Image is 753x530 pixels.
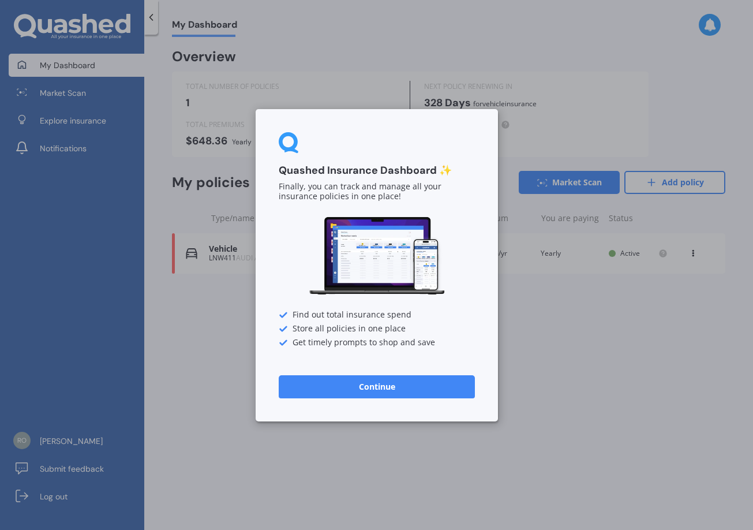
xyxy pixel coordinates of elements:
div: Store all policies in one place [279,324,475,333]
h3: Quashed Insurance Dashboard ✨ [279,164,475,177]
img: Dashboard [308,215,446,297]
div: Get timely prompts to shop and save [279,338,475,347]
div: Find out total insurance spend [279,310,475,319]
p: Finally, you can track and manage all your insurance policies in one place! [279,182,475,201]
button: Continue [279,375,475,398]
